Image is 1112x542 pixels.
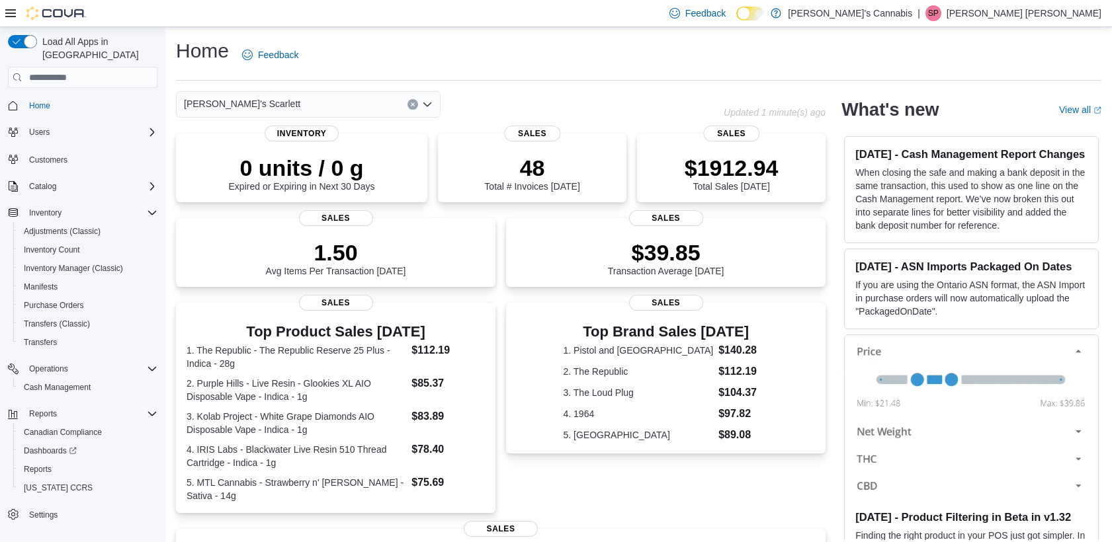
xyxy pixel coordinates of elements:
button: Catalog [24,178,62,194]
h1: Home [176,38,229,64]
dt: 3. Kolab Project - White Grape Diamonds AIO Disposable Vape - Indica - 1g [187,410,406,436]
span: Settings [29,510,58,520]
h3: Top Brand Sales [DATE] [564,324,769,340]
a: Dashboards [13,442,163,460]
span: Sales [464,521,538,537]
p: 1.50 [266,239,406,266]
span: Canadian Compliance [24,427,102,438]
button: Catalog [3,177,163,196]
span: Customers [29,155,67,165]
p: Updated 1 minute(s) ago [724,107,826,118]
dd: $112.19 [718,364,769,379]
dd: $89.08 [718,427,769,443]
span: Sales [299,295,373,311]
button: Open list of options [422,99,433,110]
span: Dashboards [19,443,157,459]
a: Home [24,98,56,114]
dd: $85.37 [411,375,485,391]
button: Operations [24,361,73,377]
button: Manifests [13,278,163,296]
button: Clear input [407,99,418,110]
span: Users [24,124,157,140]
dt: 4. 1964 [564,407,714,420]
a: Transfers [19,334,62,350]
span: Sales [629,210,703,226]
a: Cash Management [19,379,96,395]
p: $39.85 [608,239,724,266]
svg: External link [1093,106,1101,114]
a: Canadian Compliance [19,424,107,440]
dd: $75.69 [411,475,485,490]
span: Inventory [29,208,62,218]
a: Manifests [19,279,63,295]
span: Inventory [24,205,157,221]
span: Feedback [258,48,298,61]
dt: 2. Purple Hills - Live Resin - Glookies XL AIO Disposable Vape - Indica - 1g [187,377,406,403]
span: Reports [29,408,57,419]
button: Reports [3,405,163,423]
span: Inventory Count [24,245,80,255]
a: Inventory Manager (Classic) [19,260,128,276]
dd: $140.28 [718,342,769,358]
span: Operations [24,361,157,377]
span: Inventory Manager (Classic) [24,263,123,274]
div: Transaction Average [DATE] [608,239,724,276]
dt: 4. IRIS Labs - Blackwater Live Resin 510 Thread Cartridge - Indica - 1g [187,443,406,469]
button: Adjustments (Classic) [13,222,163,241]
span: Purchase Orders [19,297,157,313]
span: Transfers [24,337,57,348]
p: 0 units / 0 g [229,155,375,181]
dt: 1. Pistol and [GEOGRAPHIC_DATA] [564,344,714,357]
span: Transfers (Classic) [19,316,157,332]
span: Customers [24,151,157,167]
span: Sales [703,126,760,141]
p: [PERSON_NAME] [PERSON_NAME] [947,5,1101,21]
button: [US_STATE] CCRS [13,479,163,497]
img: Cova [26,7,86,20]
dt: 2. The Republic [564,365,714,378]
div: Expired or Expiring in Next 30 Days [229,155,375,192]
span: Sales [504,126,561,141]
button: Users [3,123,163,141]
p: | [918,5,920,21]
button: Inventory Count [13,241,163,259]
span: Inventory [265,126,339,141]
span: Inventory Manager (Classic) [19,260,157,276]
button: Users [24,124,55,140]
span: Home [24,97,157,114]
span: Transfers [19,334,157,350]
span: [PERSON_NAME]'s Scarlett [184,96,300,112]
dd: $78.40 [411,442,485,457]
span: Operations [29,364,68,374]
input: Dark Mode [736,7,764,20]
dt: 5. MTL Cannabis - Strawberry n' [PERSON_NAME] - Sativa - 14g [187,476,406,502]
a: Feedback [237,42,304,68]
dd: $83.89 [411,408,485,424]
dt: 1. The Republic - The Republic Reserve 25 Plus - Indica - 28g [187,344,406,370]
div: Samantha Puerta Triana [925,5,941,21]
button: Settings [3,505,163,524]
span: Inventory Count [19,242,157,258]
h3: Top Product Sales [DATE] [187,324,485,340]
span: Catalog [24,178,157,194]
button: Operations [3,360,163,378]
span: Transfers (Classic) [24,319,90,329]
span: [US_STATE] CCRS [24,483,93,493]
p: When closing the safe and making a bank deposit in the same transaction, this used to show as one... [855,166,1088,232]
span: Feedback [685,7,726,20]
dd: $104.37 [718,385,769,401]
a: Dashboards [19,443,82,459]
span: Reports [24,464,52,475]
span: Sales [629,295,703,311]
a: Inventory Count [19,242,85,258]
span: Adjustments (Classic) [19,223,157,239]
button: Transfers [13,333,163,352]
h3: [DATE] - Cash Management Report Changes [855,147,1088,161]
h2: What's new [841,99,939,120]
span: Washington CCRS [19,480,157,496]
dt: 3. The Loud Plug [564,386,714,399]
a: Transfers (Classic) [19,316,95,332]
div: Total # Invoices [DATE] [484,155,579,192]
p: 48 [484,155,579,181]
button: Reports [13,460,163,479]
